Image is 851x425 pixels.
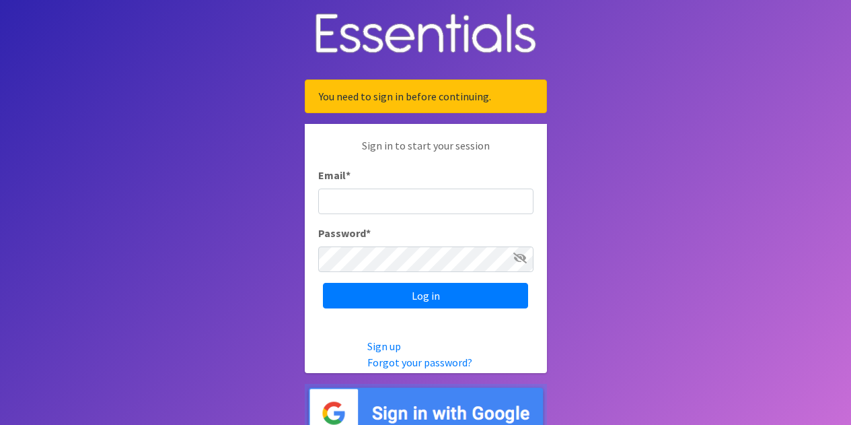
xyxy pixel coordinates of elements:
label: Email [318,167,350,183]
label: Password [318,225,371,241]
a: Sign up [367,339,401,353]
p: Sign in to start your session [318,137,533,167]
a: Forgot your password? [367,356,472,369]
div: You need to sign in before continuing. [305,79,547,113]
input: Log in [323,283,528,308]
abbr: required [346,168,350,182]
abbr: required [366,226,371,240]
